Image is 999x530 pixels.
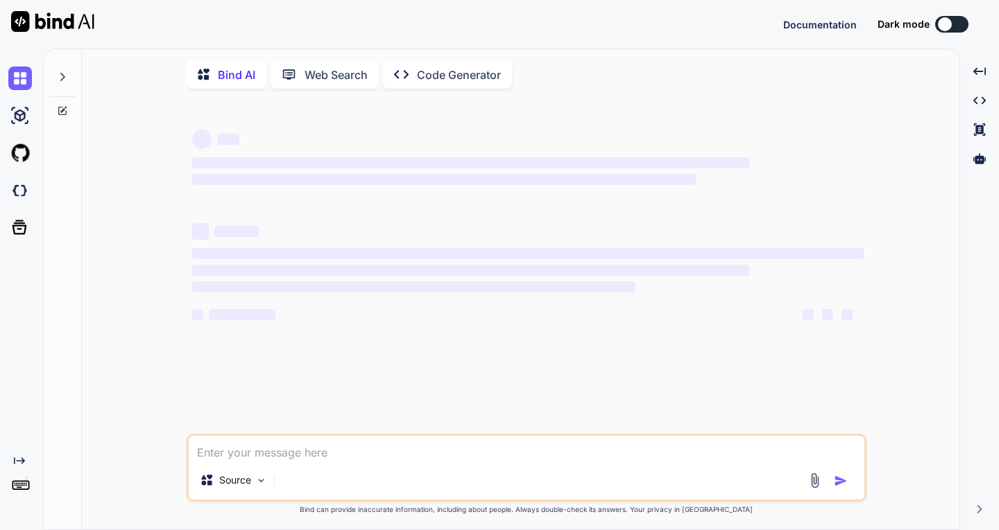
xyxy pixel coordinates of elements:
[187,504,866,515] p: Bind can provide inaccurate information, including about people. Always double-check its answers....
[192,130,212,149] span: ‌
[209,309,275,320] span: ‌
[878,17,930,31] span: Dark mode
[834,474,848,488] img: icon
[192,223,209,240] span: ‌
[8,179,32,202] img: darkCloudIdeIcon
[783,17,857,32] button: Documentation
[8,104,32,127] img: ai-studio
[192,309,203,320] span: ‌
[218,67,255,83] p: Bind AI
[217,134,239,145] span: ‌
[192,265,749,276] span: ‌
[214,226,259,237] span: ‌
[192,248,864,259] span: ‌
[803,309,814,320] span: ‌
[255,475,267,486] img: Pick Models
[192,281,635,292] span: ‌
[842,309,853,320] span: ‌
[417,67,501,83] p: Code Generator
[783,19,857,30] span: Documentation
[305,67,368,83] p: Web Search
[219,473,251,487] p: Source
[8,67,32,90] img: chat
[11,11,94,32] img: Bind AI
[192,157,749,168] span: ‌
[822,309,833,320] span: ‌
[8,141,32,165] img: githubLight
[192,174,696,185] span: ‌
[807,472,823,488] img: attachment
